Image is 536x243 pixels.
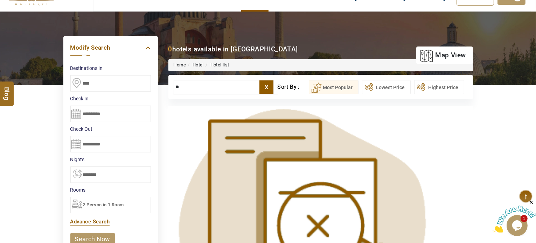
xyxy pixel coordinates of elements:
[204,62,229,69] li: Hotel list
[420,48,466,63] a: map view
[70,43,151,52] a: Modify Search
[83,202,124,207] span: 2 Person in 1 Room
[70,156,151,163] label: nights
[309,80,359,94] button: Most Popular
[259,80,273,94] label: x
[174,62,186,67] a: Home
[70,219,110,225] a: Advance Search
[168,45,172,53] b: 0
[362,80,411,94] button: Lowest Price
[277,80,308,94] div: Sort By :
[2,87,12,93] span: Blog
[70,65,151,72] label: Destinations In
[168,44,298,54] div: hotels available in [GEOGRAPHIC_DATA]
[70,95,151,102] label: Check In
[70,126,151,133] label: Check Out
[70,186,151,193] label: Rooms
[493,199,536,233] iframe: chat widget
[414,80,464,94] button: Highest Price
[193,62,204,67] a: Hotel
